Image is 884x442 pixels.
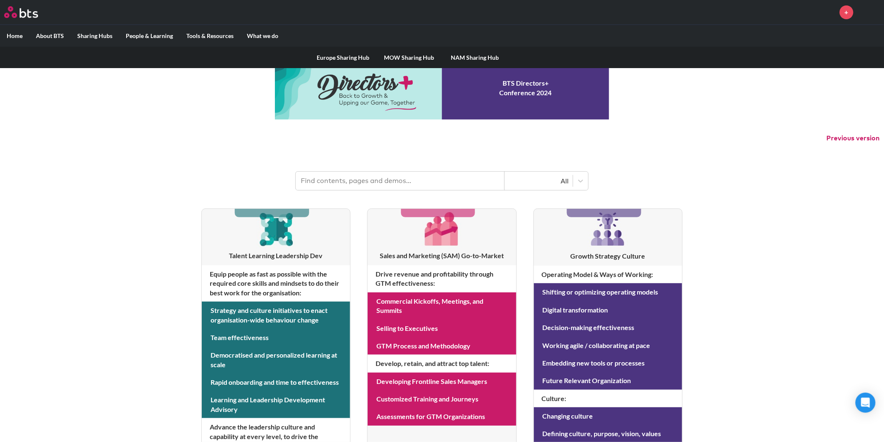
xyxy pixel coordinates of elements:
img: [object Object] [588,209,628,249]
label: About BTS [29,25,71,47]
a: Profile [860,2,880,22]
div: Open Intercom Messenger [856,393,876,413]
a: Conference 2024 [275,57,609,119]
label: What we do [240,25,285,47]
label: Sharing Hubs [71,25,119,47]
input: Find contents, pages and demos... [296,172,505,190]
div: All [509,176,569,185]
h3: Talent Learning Leadership Dev [202,251,350,260]
label: Tools & Resources [180,25,240,47]
a: + [840,5,854,19]
button: Previous version [827,134,880,143]
h4: Culture : [534,390,682,407]
h4: Equip people as fast as possible with the required core skills and mindsets to do their best work... [202,265,350,302]
h4: Operating Model & Ways of Working : [534,266,682,283]
h4: Develop, retain, and attract top talent : [368,355,516,372]
img: [object Object] [422,209,462,249]
img: [object Object] [256,209,296,249]
h3: Sales and Marketing (SAM) Go-to-Market [368,251,516,260]
a: Go home [4,6,53,18]
img: BTS Logo [4,6,38,18]
h3: Growth Strategy Culture [534,251,682,261]
h4: Drive revenue and profitability through GTM effectiveness : [368,265,516,292]
img: Lisa Daley [860,2,880,22]
label: People & Learning [119,25,180,47]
